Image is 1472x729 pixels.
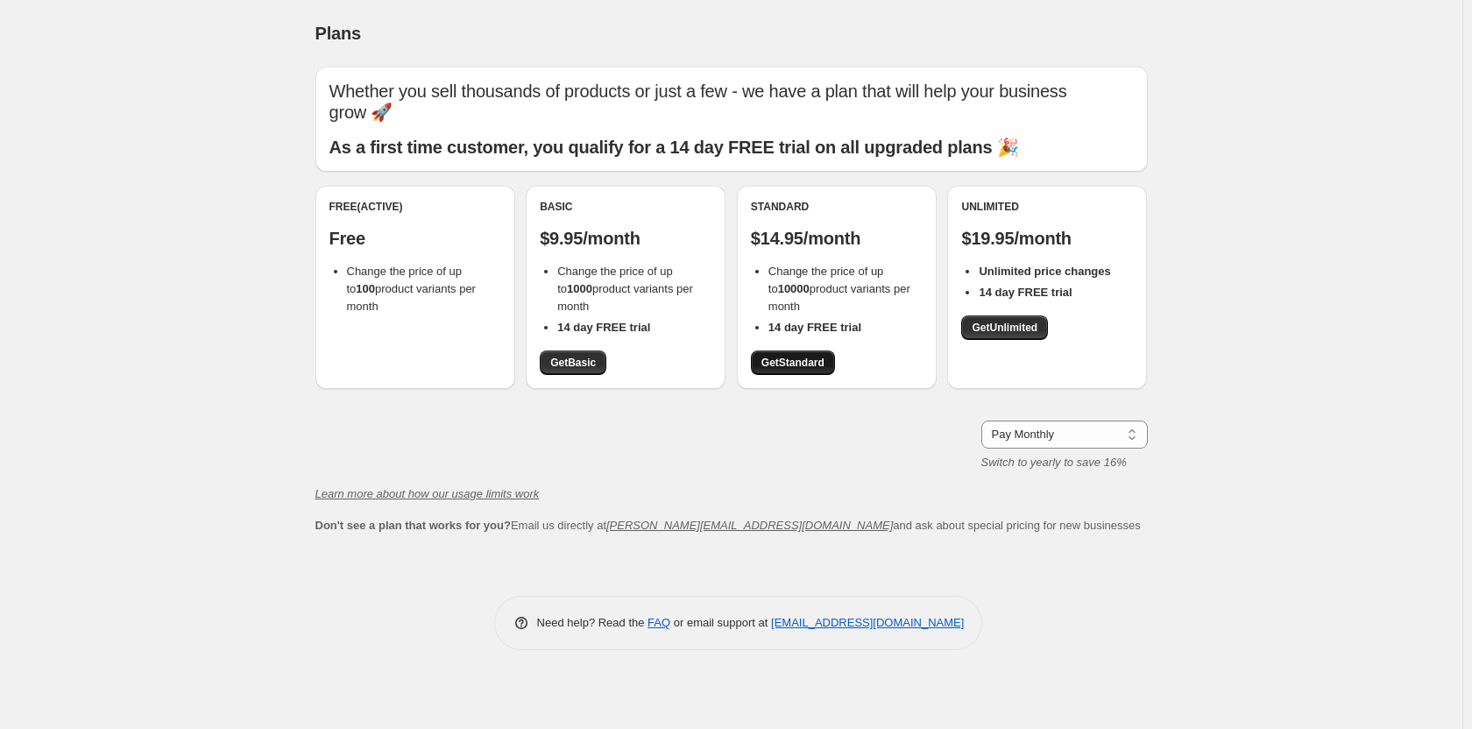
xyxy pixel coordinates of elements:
[972,321,1037,335] span: Get Unlimited
[778,282,810,295] b: 10000
[540,228,711,249] p: $9.95/month
[540,200,711,214] div: Basic
[329,81,1134,123] p: Whether you sell thousands of products or just a few - we have a plan that will help your busines...
[557,321,650,334] b: 14 day FREE trial
[315,24,361,43] span: Plans
[315,519,511,532] b: Don't see a plan that works for you?
[670,616,771,629] span: or email support at
[540,350,606,375] a: GetBasic
[961,200,1133,214] div: Unlimited
[768,265,910,313] span: Change the price of up to product variants per month
[961,315,1048,340] a: GetUnlimited
[979,265,1110,278] b: Unlimited price changes
[751,350,835,375] a: GetStandard
[761,356,824,370] span: Get Standard
[961,228,1133,249] p: $19.95/month
[751,228,923,249] p: $14.95/month
[981,456,1127,469] i: Switch to yearly to save 16%
[347,265,476,313] span: Change the price of up to product variants per month
[648,616,670,629] a: FAQ
[356,282,375,295] b: 100
[329,200,501,214] div: Free (Active)
[315,519,1141,532] span: Email us directly at and ask about special pricing for new businesses
[771,616,964,629] a: [EMAIL_ADDRESS][DOMAIN_NAME]
[557,265,693,313] span: Change the price of up to product variants per month
[567,282,592,295] b: 1000
[315,487,540,500] a: Learn more about how our usage limits work
[329,228,501,249] p: Free
[537,616,648,629] span: Need help? Read the
[606,519,893,532] a: [PERSON_NAME][EMAIL_ADDRESS][DOMAIN_NAME]
[751,200,923,214] div: Standard
[768,321,861,334] b: 14 day FREE trial
[550,356,596,370] span: Get Basic
[979,286,1072,299] b: 14 day FREE trial
[329,138,1019,157] b: As a first time customer, you qualify for a 14 day FREE trial on all upgraded plans 🎉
